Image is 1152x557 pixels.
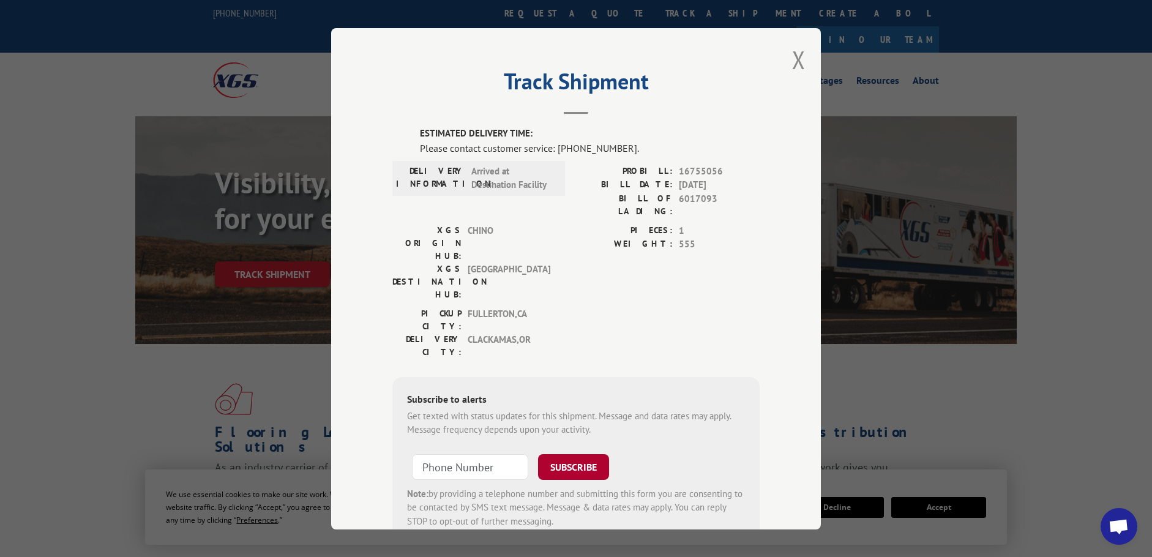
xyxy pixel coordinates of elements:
[468,262,550,301] span: [GEOGRAPHIC_DATA]
[576,223,673,237] label: PIECES:
[407,487,745,528] div: by providing a telephone number and submitting this form you are consenting to be contacted by SM...
[538,454,609,479] button: SUBSCRIBE
[1101,508,1137,545] div: Open chat
[468,307,550,332] span: FULLERTON , CA
[576,164,673,178] label: PROBILL:
[576,178,673,192] label: BILL DATE:
[420,127,760,141] label: ESTIMATED DELIVERY TIME:
[420,140,760,155] div: Please contact customer service: [PHONE_NUMBER].
[392,262,462,301] label: XGS DESTINATION HUB:
[679,223,760,237] span: 1
[392,73,760,96] h2: Track Shipment
[679,178,760,192] span: [DATE]
[679,237,760,252] span: 555
[396,164,465,192] label: DELIVERY INFORMATION:
[468,332,550,358] span: CLACKAMAS , OR
[407,391,745,409] div: Subscribe to alerts
[576,192,673,217] label: BILL OF LADING:
[392,307,462,332] label: PICKUP CITY:
[792,43,806,76] button: Close modal
[412,454,528,479] input: Phone Number
[392,223,462,262] label: XGS ORIGIN HUB:
[407,409,745,436] div: Get texted with status updates for this shipment. Message and data rates may apply. Message frequ...
[468,223,550,262] span: CHINO
[679,192,760,217] span: 6017093
[679,164,760,178] span: 16755056
[471,164,554,192] span: Arrived at Destination Facility
[392,332,462,358] label: DELIVERY CITY:
[576,237,673,252] label: WEIGHT:
[407,487,428,499] strong: Note:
